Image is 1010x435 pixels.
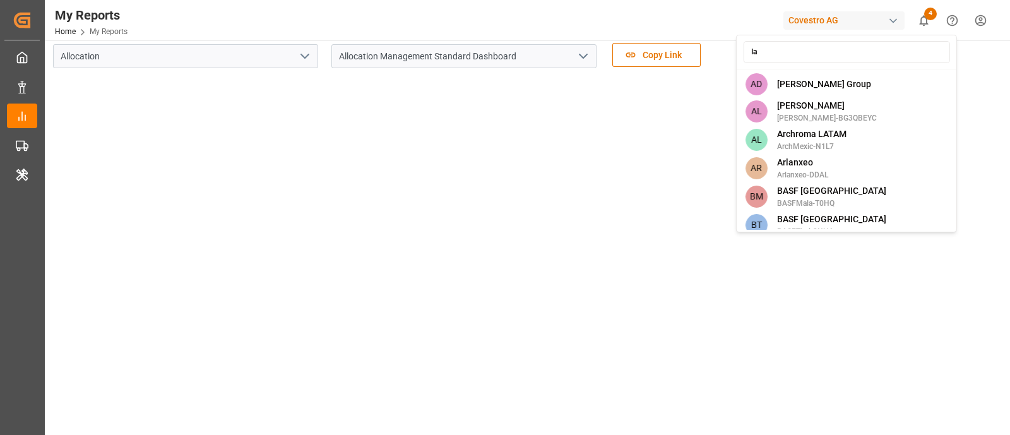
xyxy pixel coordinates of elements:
[745,186,767,208] span: BM
[777,226,886,237] span: BASFThai-9NH6
[745,214,767,236] span: BT
[777,184,886,198] span: BASF [GEOGRAPHIC_DATA]
[745,157,767,179] span: AR
[777,112,877,124] span: [PERSON_NAME]-BG3QBEYC
[777,213,886,226] span: BASF [GEOGRAPHIC_DATA]
[745,129,767,151] span: AL
[777,198,886,209] span: BASFMala-T0HQ
[777,128,847,141] span: Archroma LATAM
[777,78,871,91] span: [PERSON_NAME] Group
[777,141,847,152] span: ArchMexic-N1L7
[777,169,828,181] span: Arlanxeo-DDAL
[777,156,828,169] span: Arlanxeo
[777,99,877,112] span: [PERSON_NAME]
[745,73,767,95] span: AD
[743,41,949,63] input: Search an account...
[745,100,767,122] span: AL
